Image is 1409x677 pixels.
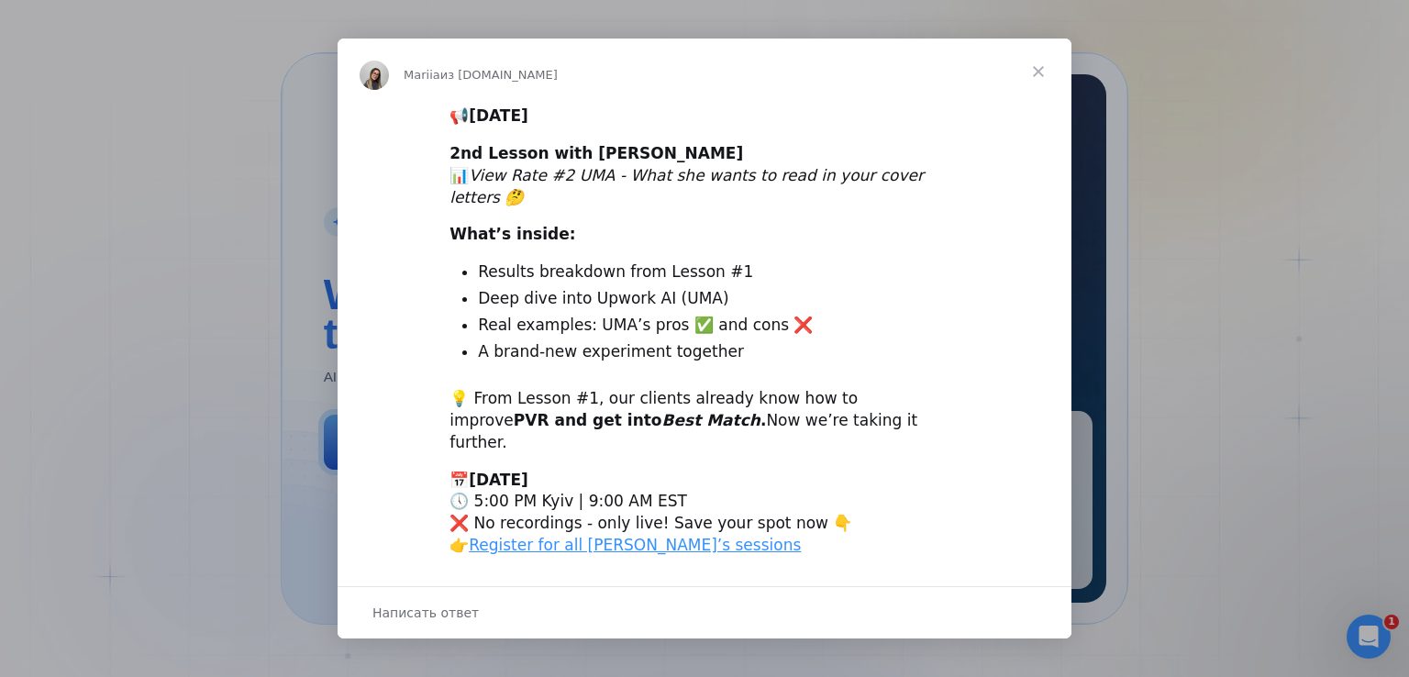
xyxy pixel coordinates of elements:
li: Results breakdown from Lesson #1 [478,261,960,283]
div: 💡 From Lesson #1, our clients already know how to improve Now we’re taking it further. [449,388,960,453]
span: из [DOMAIN_NAME] [440,68,558,82]
div: Открыть разговор и ответить [338,586,1071,638]
div: 📢 [449,105,960,128]
span: Mariia [404,68,440,82]
b: [DATE] [469,106,528,125]
b: [DATE] [469,471,528,489]
a: Register for all [PERSON_NAME]’s sessions [469,536,801,554]
li: A brand-new experiment together [478,341,960,363]
b: What’s inside: [449,225,575,243]
i: Best Match [662,411,760,429]
b: 2nd Lesson with [PERSON_NAME] [449,144,743,162]
li: Deep dive into Upwork AI (UMA) [478,288,960,310]
div: 📊 [449,143,960,208]
span: Написать ответ [372,601,479,625]
i: View Rate #2 UMA - What she wants to read in your cover letters 🤔 [449,166,924,206]
span: Закрыть [1005,39,1071,105]
img: Profile image for Mariia [360,61,389,90]
div: 📅 🕔 5:00 PM Kyiv | 9:00 AM EST ❌ No recordings - only live! Save your spot now 👇 👉 [449,470,960,557]
li: Real examples: UMA’s pros ✅ and cons ❌ [478,315,960,337]
b: PVR and get into . [514,411,767,429]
